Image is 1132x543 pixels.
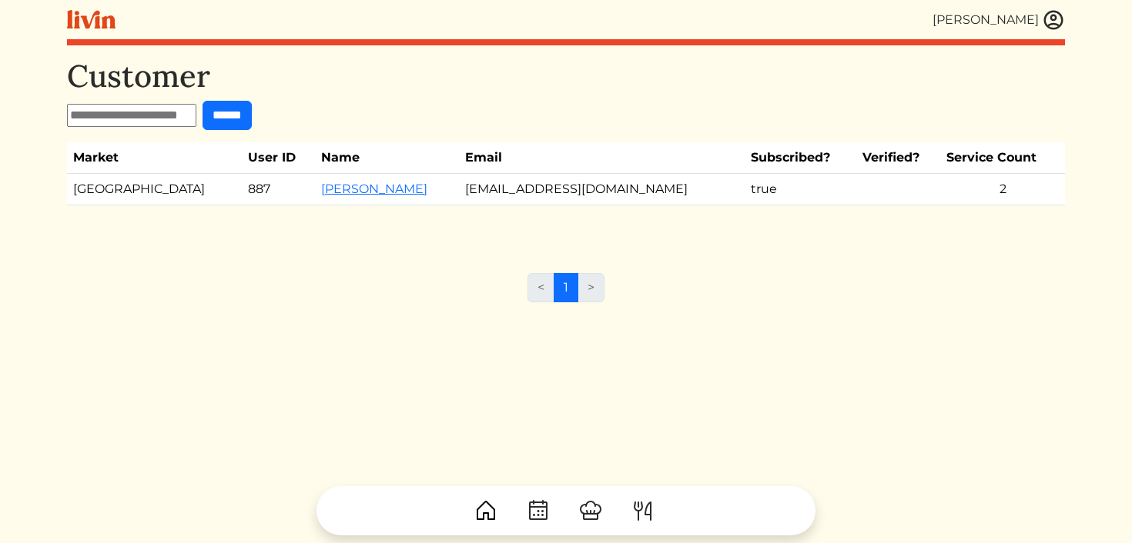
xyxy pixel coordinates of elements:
[474,498,498,523] img: House-9bf13187bcbb5817f509fe5e7408150f90897510c4275e13d0d5fca38e0b5951.svg
[459,142,745,174] th: Email
[242,142,315,174] th: User ID
[578,498,603,523] img: ChefHat-a374fb509e4f37eb0702ca99f5f64f3b6956810f32a249b33092029f8484b388.svg
[459,174,745,205] td: [EMAIL_ADDRESS][DOMAIN_NAME]
[745,174,856,205] td: true
[940,174,1065,205] td: 2
[933,11,1039,29] div: [PERSON_NAME]
[527,273,605,315] nav: Page
[554,273,578,302] a: 1
[67,58,1065,95] h1: Customer
[315,142,459,174] th: Name
[856,142,940,174] th: Verified?
[526,498,551,523] img: CalendarDots-5bcf9d9080389f2a281d69619e1c85352834be518fbc73d9501aef674afc0d57.svg
[745,142,856,174] th: Subscribed?
[242,174,315,205] td: 887
[1042,8,1065,32] img: user_account-e6e16d2ec92f44fc35f99ef0dc9cddf60790bfa021a6ecb1c896eb5d2907b31c.svg
[67,142,242,174] th: Market
[940,142,1065,174] th: Service Count
[631,498,655,523] img: ForkKnife-55491504ffdb50bab0c1e09e7649658475375261d09fd45db06cec23bce548bf.svg
[67,10,116,29] img: livin-logo-a0d97d1a881af30f6274990eb6222085a2533c92bbd1e4f22c21b4f0d0e3210c.svg
[67,174,242,205] td: [GEOGRAPHIC_DATA]
[321,182,427,196] a: [PERSON_NAME]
